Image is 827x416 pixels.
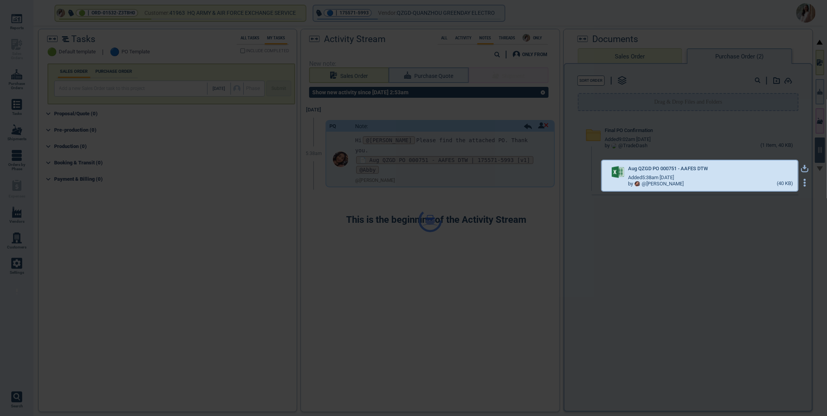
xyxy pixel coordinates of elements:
img: excel [612,166,624,178]
span: Added 5:38am [DATE] [628,175,674,181]
img: Avatar [635,181,640,187]
span: Aug QZGD PO 000751 - AAFES DTW [628,166,708,172]
div: (40 KB) [777,181,793,187]
div: by @ [PERSON_NAME] [628,181,684,187]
